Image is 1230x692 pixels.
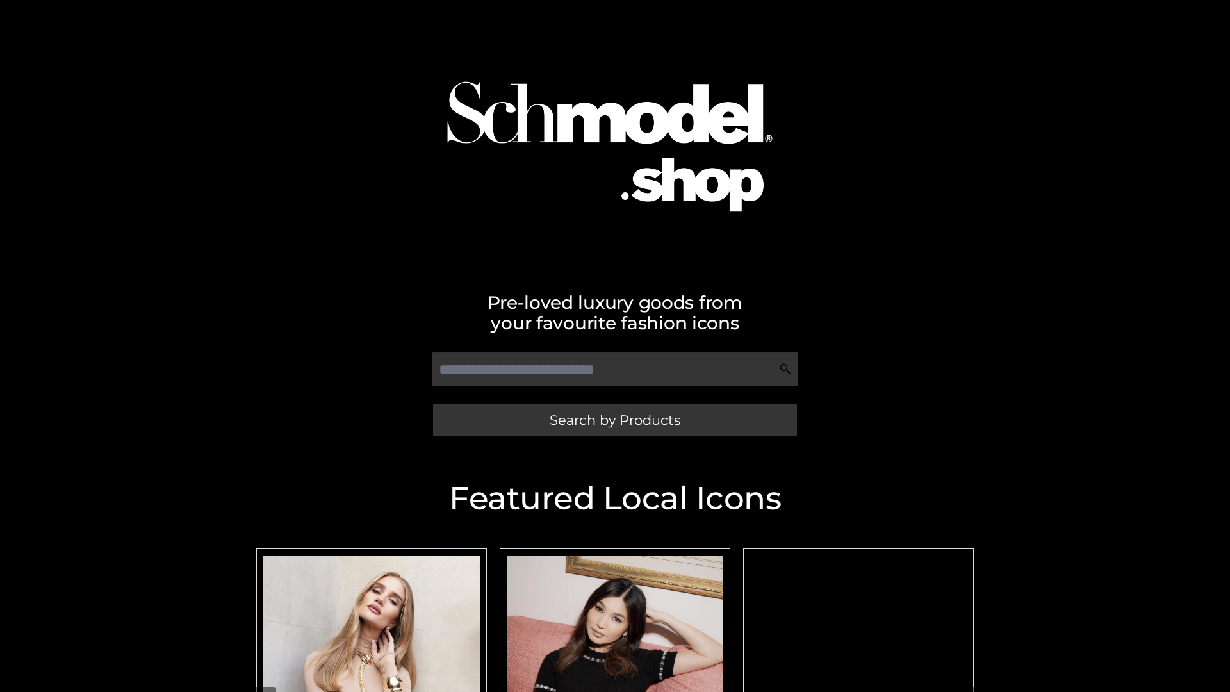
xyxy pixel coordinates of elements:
[250,482,980,515] h2: Featured Local Icons​
[250,292,980,333] h2: Pre-loved luxury goods from your favourite fashion icons
[550,413,680,427] span: Search by Products
[779,363,792,375] img: Search Icon
[433,404,797,436] a: Search by Products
